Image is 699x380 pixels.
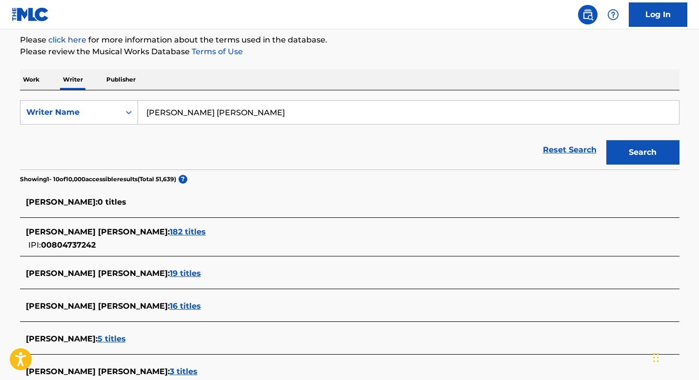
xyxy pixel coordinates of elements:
img: help [607,9,619,21]
img: search [582,9,594,21]
button: Search [606,140,679,165]
span: 19 titles [170,269,201,278]
span: 3 titles [170,367,198,376]
a: Log In [629,2,687,27]
span: 182 titles [170,227,206,236]
span: [PERSON_NAME] : [26,334,98,343]
a: Terms of Use [190,47,243,56]
a: Reset Search [538,139,601,161]
iframe: Chat Widget [650,333,699,380]
span: 5 titles [98,334,126,343]
p: Please review the Musical Works Database [20,46,679,58]
p: Showing 1 - 10 of 10,000 accessible results (Total 51,639 ) [20,175,176,184]
div: Writer Name [26,106,114,118]
div: Drag [653,343,659,372]
div: Help [603,5,623,24]
span: [PERSON_NAME] : [26,197,98,207]
span: [PERSON_NAME] [PERSON_NAME] : [26,301,170,311]
a: Public Search [578,5,598,24]
form: Search Form [20,100,679,169]
span: [PERSON_NAME] [PERSON_NAME] : [26,367,170,376]
p: Writer [60,69,86,90]
span: [PERSON_NAME] [PERSON_NAME] : [26,269,170,278]
span: 0 titles [98,197,126,207]
span: IPI: [28,240,41,250]
p: Publisher [103,69,139,90]
p: Work [20,69,42,90]
span: 00804737242 [41,240,96,250]
a: click here [48,35,86,44]
span: ? [179,175,187,184]
span: [PERSON_NAME] [PERSON_NAME] : [26,227,170,236]
span: 16 titles [170,301,201,311]
p: Please for more information about the terms used in the database. [20,34,679,46]
img: MLC Logo [12,7,49,21]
